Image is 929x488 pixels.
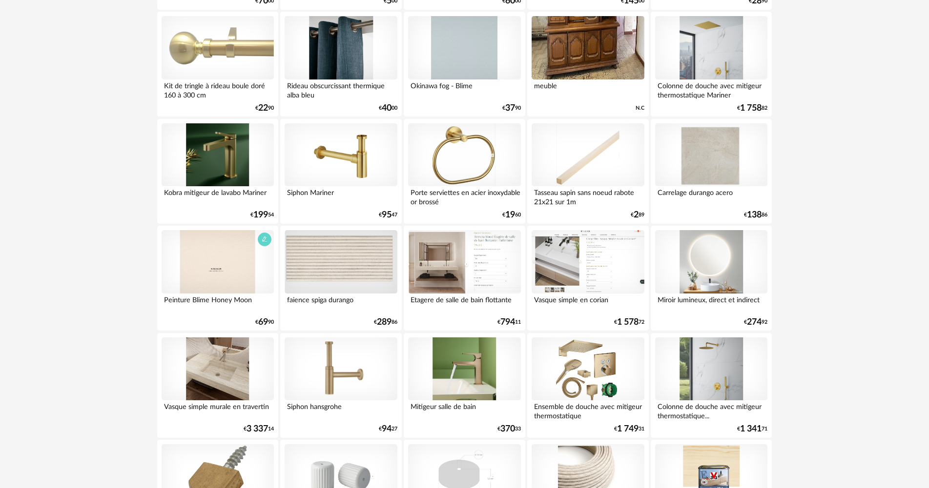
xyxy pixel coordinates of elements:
[285,186,397,206] div: Siphon Mariner
[157,119,278,224] a: Kobra mitigeur de lavabo Mariner Kobra mitigeur de lavabo Mariner €19954
[374,319,397,326] div: € 86
[285,400,397,420] div: Siphon hansgrohe
[408,186,520,206] div: Porte serviettes en acier inoxydable or brossé
[382,105,392,112] span: 40
[651,333,772,438] a: Colonne de douche avec mitigeur thermostatique encastrable Colonne de douche avec mitigeur thermo...
[404,119,525,224] a: Porte serviettes en acier inoxydable or brossé Porte serviettes en acier inoxydable or brossé €1960
[497,319,521,326] div: € 11
[634,212,639,218] span: 2
[379,105,397,112] div: € 00
[497,426,521,432] div: € 33
[527,333,648,438] a: Ensemble de douche avec mitigeur thermostatique Ensemble de douche avec mitigeur thermostatique €...
[379,426,397,432] div: € 27
[280,12,401,117] a: Rideau obscurcissant thermique alba bleu Rideau obscurcissant thermique alba bleu €4000
[651,119,772,224] a: Carrelage durango acero Carrelage durango acero €13886
[655,186,767,206] div: Carrelage durango acero
[651,226,772,331] a: Miroir lumineux, direct et indirect Miroir lumineux, direct et indirect €27492
[651,12,772,117] a: Colonne de douche avec mitigeur thermostatique Mariner Colonne de douche avec mitigeur thermostat...
[404,333,525,438] a: Mitigeur salle de bain Mitigeur salle de bain €37033
[157,12,278,117] a: Kit de tringle à rideau boule doré 160 à 300 cm Kit de tringle à rideau boule doré 160 à 300 cm €...
[280,119,401,224] a: Siphon Mariner Siphon Mariner €9547
[500,426,515,432] span: 370
[250,212,274,218] div: € 54
[502,212,521,218] div: € 60
[285,79,397,99] div: Rideau obscurcissant thermique alba bleu
[404,12,525,117] a: Okinawa fog - Blime Okinawa fog - Blime €3790
[247,426,268,432] span: 3 337
[162,293,274,313] div: Peinture Blime Honey Moon
[408,400,520,420] div: Mitigeur salle de bain
[740,426,762,432] span: 1 341
[614,426,644,432] div: € 31
[404,226,525,331] a: Etagere de salle de bain flottante Etagere de salle de bain flottante €79411
[744,319,767,326] div: € 92
[258,105,268,112] span: 22
[527,12,648,117] a: meuble meuble N.C
[631,212,644,218] div: € 89
[255,319,274,326] div: € 90
[614,319,644,326] div: € 72
[379,212,397,218] div: € 47
[532,400,644,420] div: Ensemble de douche avec mitigeur thermostatique
[617,319,639,326] span: 1 578
[162,400,274,420] div: Vasque simple murale en travertin
[747,319,762,326] span: 274
[162,186,274,206] div: Kobra mitigeur de lavabo Mariner
[527,226,648,331] a: Vasque simple en corian Vasque simple en corian €1 57872
[285,293,397,313] div: faience spiga durango
[408,79,520,99] div: Okinawa fog - Blime
[655,79,767,99] div: Colonne de douche avec mitigeur thermostatique Mariner
[500,319,515,326] span: 794
[162,79,274,99] div: Kit de tringle à rideau boule doré 160 à 300 cm
[382,426,392,432] span: 94
[747,212,762,218] span: 138
[505,105,515,112] span: 37
[655,400,767,420] div: Colonne de douche avec mitigeur thermostatique...
[377,319,392,326] span: 289
[502,105,521,112] div: € 90
[655,293,767,313] div: Miroir lumineux, direct et indirect
[532,293,644,313] div: Vasque simple en corian
[255,105,274,112] div: € 90
[505,212,515,218] span: 19
[527,119,648,224] a: Tasseau sapin sans noeud rabote 21x21 sur 1m Tasseau sapin sans noeud rabote 21x21 sur 1m €289
[532,186,644,206] div: Tasseau sapin sans noeud rabote 21x21 sur 1m
[617,426,639,432] span: 1 749
[636,105,644,112] span: N.C
[157,333,278,438] a: Vasque simple murale en travertin Vasque simple murale en travertin €3 33714
[253,212,268,218] span: 199
[382,212,392,218] span: 95
[280,226,401,331] a: faience spiga durango faience spiga durango €28986
[408,293,520,313] div: Etagere de salle de bain flottante
[737,105,767,112] div: € 82
[740,105,762,112] span: 1 758
[737,426,767,432] div: € 71
[157,226,278,331] a: Peinture Blime Honey Moon Peinture Blime Honey Moon €6990
[532,79,644,99] div: meuble
[280,333,401,438] a: Siphon hansgrohe Siphon hansgrohe €9427
[744,212,767,218] div: € 86
[244,426,274,432] div: € 14
[258,319,268,326] span: 69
